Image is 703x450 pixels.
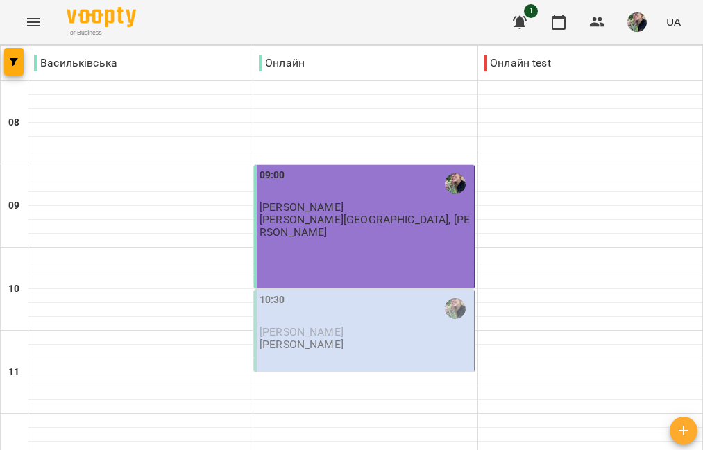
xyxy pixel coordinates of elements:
span: [PERSON_NAME] [260,325,344,338]
h6: 11 [8,365,19,380]
span: UA [666,15,681,29]
button: UA [661,9,686,35]
p: [PERSON_NAME][GEOGRAPHIC_DATA], [PERSON_NAME] [260,214,471,238]
h6: 10 [8,282,19,297]
img: Voopty Logo [67,7,136,27]
p: Васильківська [34,55,117,71]
p: [PERSON_NAME] [260,338,344,350]
img: Борзова Марія Олексіївна [445,298,466,319]
span: 1 [524,4,538,18]
button: Створити урок [670,417,697,444]
p: Онлайн [259,55,305,71]
label: 09:00 [260,168,285,183]
span: For Business [67,28,136,37]
h6: 08 [8,115,19,130]
h6: 09 [8,198,19,214]
button: Menu [17,6,50,39]
p: Онлайн test [484,55,551,71]
span: [PERSON_NAME] [260,200,344,214]
img: ee1b7481cd68f5b66c71edb09350e4c2.jpg [627,12,647,32]
label: 10:30 [260,293,285,308]
img: Борзова Марія Олексіївна [445,173,466,194]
